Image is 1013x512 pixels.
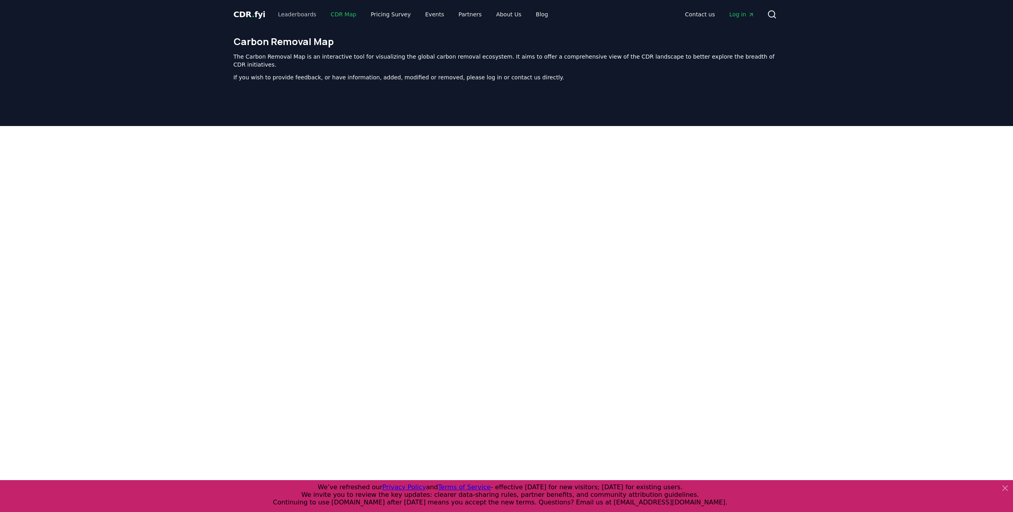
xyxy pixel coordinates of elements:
span: CDR fyi [234,10,266,19]
a: About Us [490,7,527,22]
a: Leaderboards [272,7,323,22]
a: Contact us [678,7,721,22]
h1: Carbon Removal Map [234,35,780,48]
nav: Main [272,7,554,22]
a: Pricing Survey [364,7,417,22]
span: Log in [729,10,754,18]
p: If you wish to provide feedback, or have information, added, modified or removed, please log in o... [234,73,780,81]
a: CDR.fyi [234,9,266,20]
nav: Main [678,7,760,22]
a: Partners [452,7,488,22]
span: . [252,10,254,19]
a: Blog [529,7,555,22]
a: Events [419,7,450,22]
a: Log in [723,7,760,22]
a: CDR Map [324,7,363,22]
p: The Carbon Removal Map is an interactive tool for visualizing the global carbon removal ecosystem... [234,53,780,69]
